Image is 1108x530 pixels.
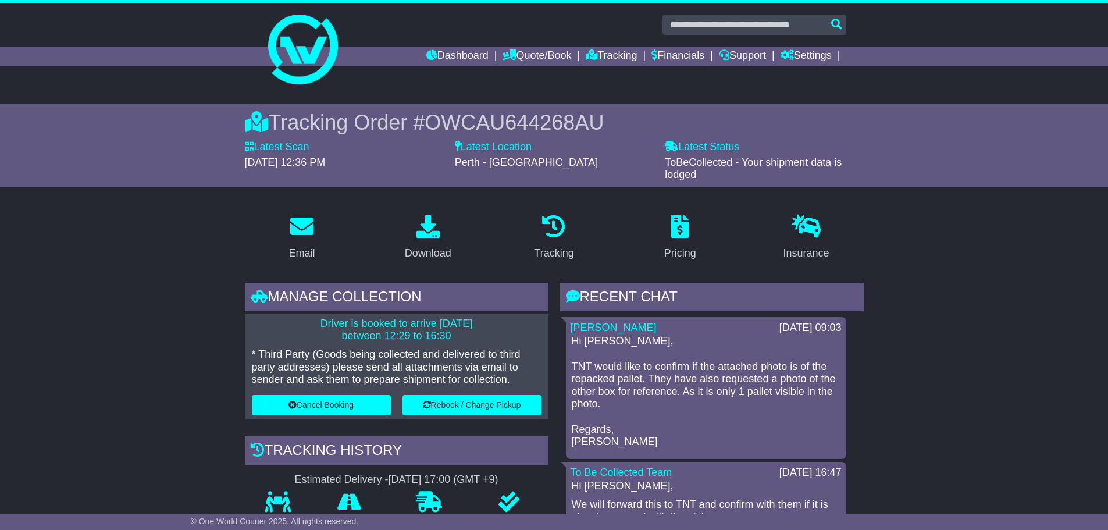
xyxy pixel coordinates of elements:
[245,110,864,135] div: Tracking Order #
[572,480,840,493] p: Hi [PERSON_NAME],
[534,246,573,261] div: Tracking
[252,318,541,343] p: Driver is booked to arrive [DATE] between 12:29 to 16:30
[572,499,840,524] p: We will forward this to TNT and confirm with them if it is okay to proceed with the pickup.
[245,141,309,154] label: Latest Scan
[191,517,359,526] span: © One World Courier 2025. All rights reserved.
[779,467,842,479] div: [DATE] 16:47
[425,111,604,134] span: OWCAU644268AU
[402,395,541,415] button: Rebook / Change Pickup
[572,335,840,448] p: Hi [PERSON_NAME], TNT would like to confirm if the attached photo is of the repacked pallet. They...
[776,211,837,265] a: Insurance
[651,47,704,66] a: Financials
[252,348,541,386] p: * Third Party (Goods being collected and delivered to third party addresses) please send all atta...
[245,156,326,168] span: [DATE] 12:36 PM
[389,474,498,486] div: [DATE] 17:00 (GMT +9)
[252,395,391,415] button: Cancel Booking
[288,246,315,261] div: Email
[397,211,459,265] a: Download
[245,436,548,468] div: Tracking history
[586,47,637,66] a: Tracking
[245,283,548,314] div: Manage collection
[526,211,581,265] a: Tracking
[664,246,696,261] div: Pricing
[571,322,657,333] a: [PERSON_NAME]
[665,141,739,154] label: Latest Status
[779,322,842,335] div: [DATE] 09:03
[503,47,571,66] a: Quote/Book
[405,246,451,261] div: Download
[455,156,598,168] span: Perth - [GEOGRAPHIC_DATA]
[657,211,704,265] a: Pricing
[455,141,532,154] label: Latest Location
[783,246,829,261] div: Insurance
[571,467,672,478] a: To Be Collected Team
[281,211,322,265] a: Email
[665,156,842,181] span: ToBeCollected - Your shipment data is lodged
[560,283,864,314] div: RECENT CHAT
[426,47,489,66] a: Dashboard
[719,47,766,66] a: Support
[781,47,832,66] a: Settings
[245,474,548,486] div: Estimated Delivery -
